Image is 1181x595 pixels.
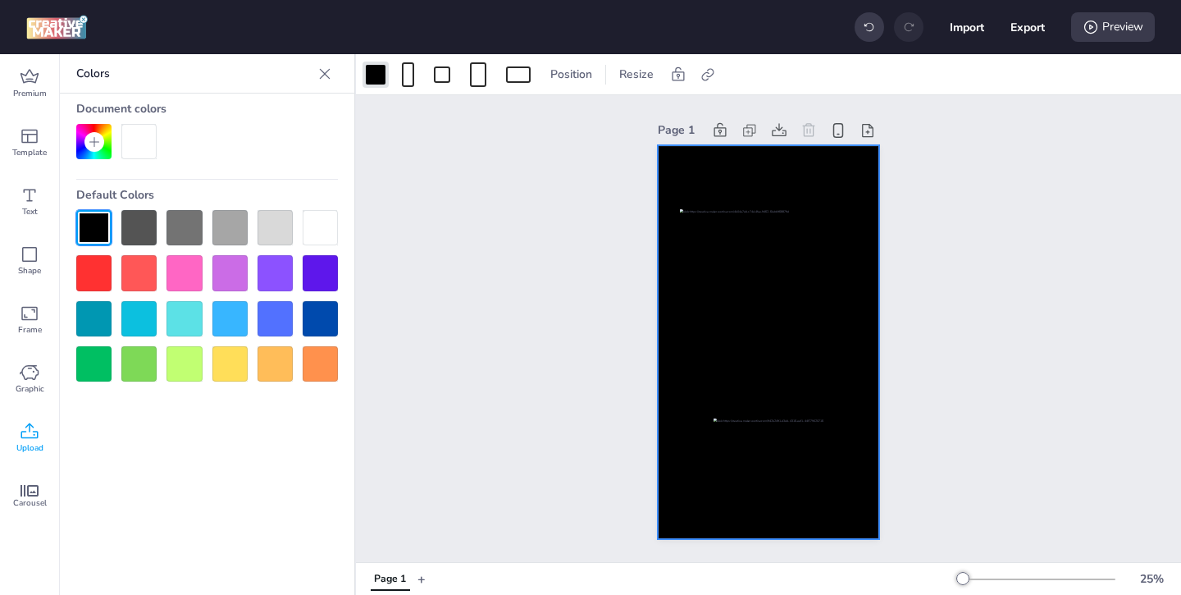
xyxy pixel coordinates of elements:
[374,572,406,587] div: Page 1
[417,565,426,593] button: +
[16,442,43,455] span: Upload
[12,146,47,159] span: Template
[616,66,657,83] span: Resize
[18,323,42,336] span: Frame
[26,15,88,39] img: logo Creative Maker
[363,565,417,593] div: Tabs
[13,497,47,510] span: Carousel
[13,87,47,100] span: Premium
[76,94,338,124] div: Document colors
[22,205,38,218] span: Text
[18,264,41,277] span: Shape
[547,66,595,83] span: Position
[950,10,984,44] button: Import
[1071,12,1155,42] div: Preview
[76,180,338,210] div: Default Colors
[16,382,44,396] span: Graphic
[76,54,312,94] p: Colors
[658,121,702,139] div: Page 1
[1010,10,1045,44] button: Export
[1132,570,1171,588] div: 25 %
